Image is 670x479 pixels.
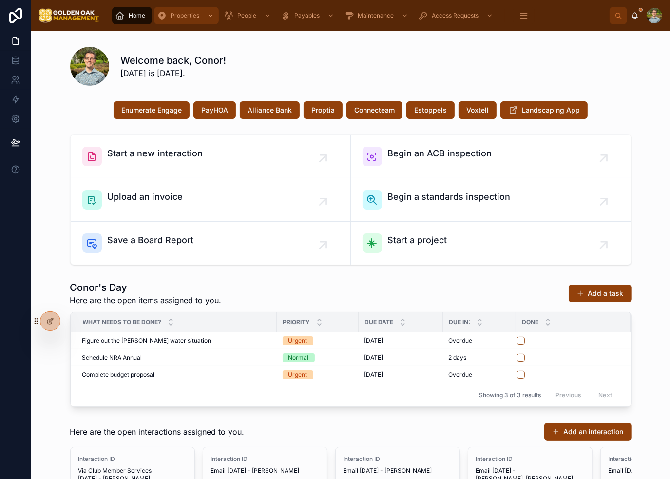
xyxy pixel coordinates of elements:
span: Interaction ID [344,455,452,463]
a: Access Requests [415,7,498,24]
a: Maintenance [341,7,413,24]
span: [DATE] [364,337,383,345]
button: Add a task [569,285,632,302]
span: Payables [294,12,320,19]
span: Interaction ID [78,455,187,463]
h1: Welcome back, Conor! [121,54,227,67]
button: Landscaping App [500,101,588,119]
a: Complete budget proposal [82,371,271,379]
span: Email [DATE] - [PERSON_NAME] [211,467,319,475]
span: Upload an invoice [108,190,183,204]
a: Overdue [449,371,510,379]
a: Home [112,7,152,24]
a: Normal [283,353,353,362]
span: Enumerate Engage [121,105,182,115]
span: Start a new interaction [108,147,203,160]
span: What needs to be done? [83,318,162,326]
span: Overdue [449,337,473,345]
a: Payables [278,7,339,24]
span: Priority [283,318,310,326]
a: Figure out the [PERSON_NAME] water situation [82,337,271,345]
button: Alliance Bank [240,101,300,119]
span: Done [522,318,539,326]
span: Voxtell [466,105,489,115]
span: Showing 3 of 3 results [479,391,541,399]
img: App logo [39,8,99,23]
a: [DATE] [364,371,437,379]
a: Schedule NRA Annual [82,354,271,362]
span: Schedule NRA Annual [82,354,142,362]
a: [DATE] [364,337,437,345]
a: [DATE] [364,354,437,362]
span: 2 days [449,354,467,362]
a: Save a Board Report [71,222,351,265]
a: Properties [154,7,219,24]
span: Email [DATE] - [PERSON_NAME] [344,467,452,475]
a: Urgent [283,370,353,379]
div: Normal [288,353,309,362]
div: Urgent [288,370,307,379]
a: Start a project [351,222,631,265]
span: Properties [171,12,199,19]
span: Landscaping App [522,105,580,115]
a: Upload an invoice [71,178,351,222]
div: Urgent [288,336,307,345]
button: Enumerate Engage [114,101,190,119]
div: scrollable content [107,5,610,26]
span: Begin a standards inspection [388,190,511,204]
a: Begin a standards inspection [351,178,631,222]
span: Save a Board Report [108,233,194,247]
button: PayHOA [193,101,236,119]
a: Urgent [283,336,353,345]
span: Complete budget proposal [82,371,155,379]
span: Figure out the [PERSON_NAME] water situation [82,337,211,345]
span: Estoppels [414,105,447,115]
span: Due in: [449,318,471,326]
span: Interaction ID [211,455,319,463]
span: Begin an ACB inspection [388,147,492,160]
a: Start a new interaction [71,135,351,178]
span: PayHOA [201,105,228,115]
button: Proptia [304,101,343,119]
span: Maintenance [358,12,394,19]
span: Proptia [311,105,335,115]
a: Overdue [449,337,510,345]
span: Here are the open items assigned to you. [70,294,222,306]
a: Begin an ACB inspection [351,135,631,178]
span: Interaction ID [476,455,584,463]
span: Home [129,12,145,19]
button: Voxtell [459,101,497,119]
span: [DATE] is [DATE]. [121,67,227,79]
button: Estoppels [406,101,455,119]
span: [DATE] [364,371,383,379]
span: Here are the open interactions assigned to you. [70,426,245,438]
h1: Conor's Day [70,281,222,294]
span: Overdue [449,371,473,379]
span: People [237,12,256,19]
a: 2 days [449,354,510,362]
span: Start a project [388,233,447,247]
span: [DATE] [364,354,383,362]
span: Due date [365,318,394,326]
button: Connecteam [346,101,402,119]
a: People [221,7,276,24]
button: Add an interaction [544,423,632,441]
span: Alliance Bank [248,105,292,115]
span: Connecteam [354,105,395,115]
span: Access Requests [432,12,479,19]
